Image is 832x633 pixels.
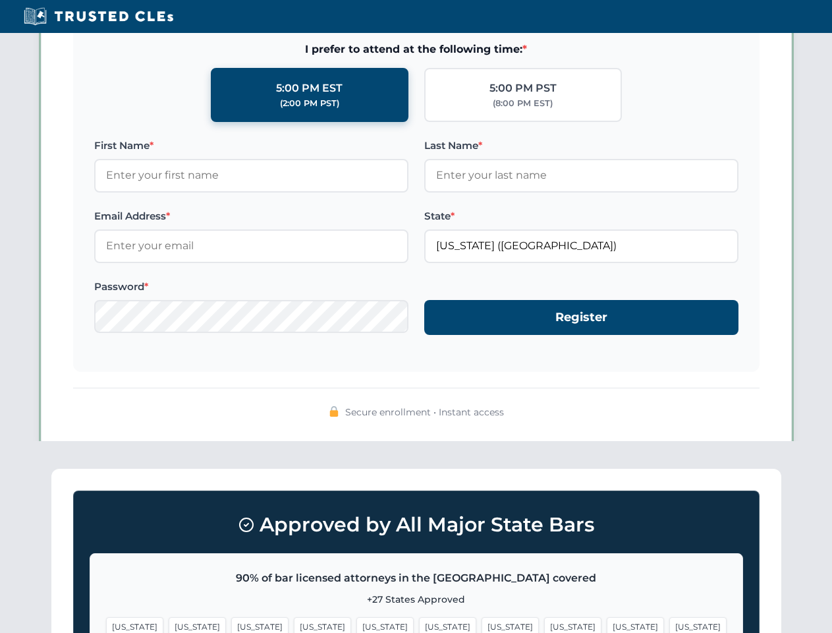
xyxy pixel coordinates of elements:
[489,80,557,97] div: 5:00 PM PST
[90,507,743,543] h3: Approved by All Major State Bars
[106,570,727,587] p: 90% of bar licensed attorneys in the [GEOGRAPHIC_DATA] covered
[94,41,738,58] span: I prefer to attend at the following time:
[94,208,408,224] label: Email Address
[329,406,339,417] img: 🔒
[345,405,504,419] span: Secure enrollment • Instant access
[94,159,408,192] input: Enter your first name
[94,138,408,154] label: First Name
[276,80,343,97] div: 5:00 PM EST
[424,229,738,262] input: Florida (FL)
[424,138,738,154] label: Last Name
[280,97,339,110] div: (2:00 PM PST)
[94,279,408,295] label: Password
[493,97,553,110] div: (8:00 PM EST)
[424,208,738,224] label: State
[106,592,727,607] p: +27 States Approved
[424,300,738,335] button: Register
[424,159,738,192] input: Enter your last name
[94,229,408,262] input: Enter your email
[20,7,177,26] img: Trusted CLEs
